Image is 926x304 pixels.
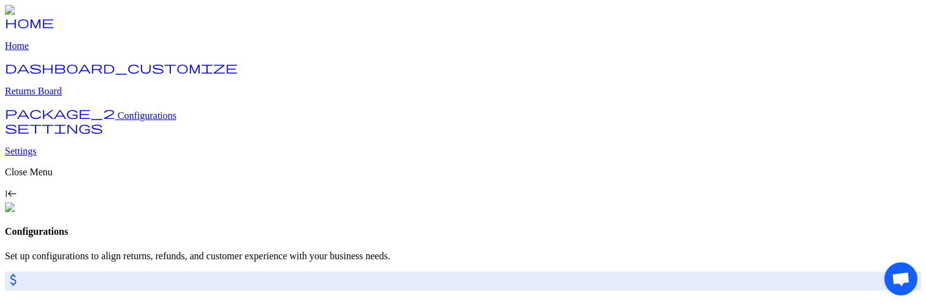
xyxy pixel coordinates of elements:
a: package_2 Configurations [5,110,176,121]
a: dashboard_customize Returns Board [5,65,921,97]
p: Set up configurations to align returns, refunds, and customer experience with your business needs. [5,251,921,262]
a: home Home [5,20,921,51]
span: home [5,16,54,28]
span: package_2 [5,107,115,119]
img: Logo [5,5,36,16]
p: Close Menu [5,167,921,178]
span: settings [5,121,103,134]
p: Home [5,40,921,51]
div: Open chat [884,262,917,295]
p: Returns Board [5,86,921,97]
span: dashboard_customize [5,61,238,74]
div: Close Menukeyboard_tab_rtl [5,167,921,202]
span: keyboard_tab_rtl [5,188,17,200]
h4: Configurations [5,226,921,237]
p: Settings [5,146,921,157]
span: attach_money [5,272,21,288]
a: settings Settings [5,125,921,157]
span: Configurations [118,110,176,121]
img: commonGraphics [5,202,85,213]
